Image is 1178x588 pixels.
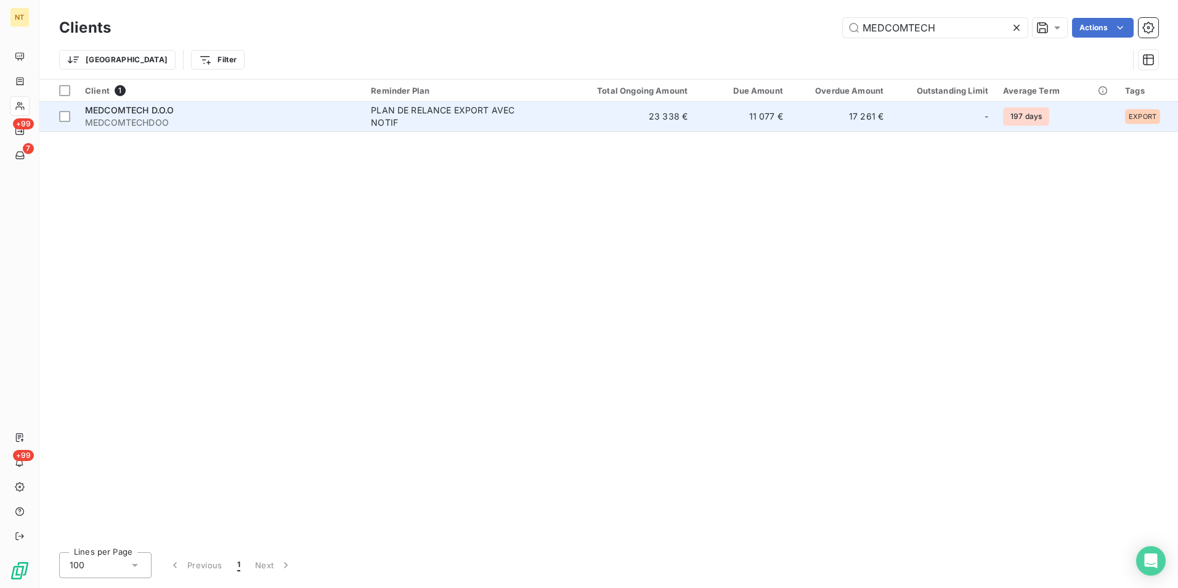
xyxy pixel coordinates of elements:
[161,552,230,578] button: Previous
[1136,546,1166,576] div: Open Intercom Messenger
[843,18,1028,38] input: Search
[1003,86,1110,96] div: Average Term
[85,105,174,115] span: MEDCOMTECH D.O.O
[10,145,29,165] a: 7
[702,86,783,96] div: Due Amount
[898,86,988,96] div: Outstanding Limit
[1125,86,1171,96] div: Tags
[23,143,34,154] span: 7
[567,102,695,131] td: 23 338 €
[790,102,891,131] td: 17 261 €
[70,559,84,571] span: 100
[985,110,988,123] span: -
[85,86,110,96] span: Client
[13,118,34,129] span: +99
[798,86,883,96] div: Overdue Amount
[191,50,245,70] button: Filter
[85,116,356,129] span: MEDCOMTECHDOO
[1003,107,1049,126] span: 197 days
[695,102,790,131] td: 11 077 €
[10,7,30,27] div: NT
[59,50,176,70] button: [GEOGRAPHIC_DATA]
[10,121,29,141] a: +99
[115,85,126,96] span: 1
[1072,18,1134,38] button: Actions
[575,86,688,96] div: Total Ongoing Amount
[10,561,30,581] img: Logo LeanPay
[371,104,525,129] div: PLAN DE RELANCE EXPORT AVEC NOTIF
[230,552,248,578] button: 1
[13,450,34,461] span: +99
[59,17,111,39] h3: Clients
[1129,113,1156,120] span: EXPORT
[371,86,560,96] div: Reminder Plan
[248,552,299,578] button: Next
[237,559,240,571] span: 1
